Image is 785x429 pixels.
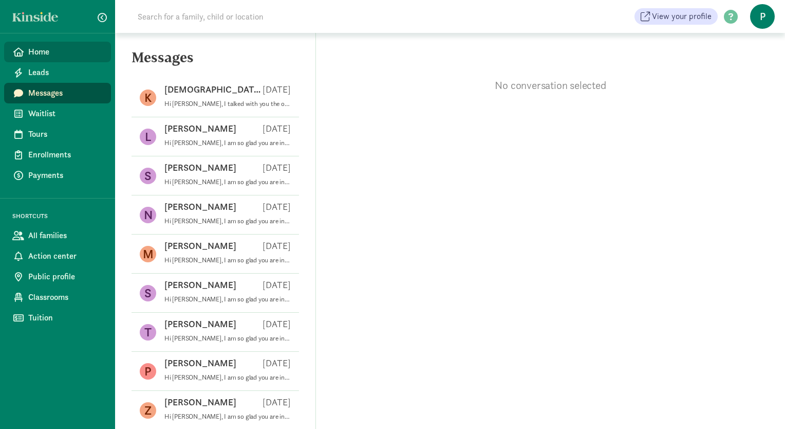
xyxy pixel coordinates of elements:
a: Waitlist [4,103,111,124]
a: View your profile [634,8,718,25]
p: Hi [PERSON_NAME], I am so glad you are interested in learning more about enrollment at [GEOGRAPHI... [164,334,291,343]
p: [PERSON_NAME] [164,201,236,213]
p: [PERSON_NAME] [164,279,236,291]
figure: K [140,90,156,106]
a: Action center [4,246,111,266]
p: [DATE] [263,318,291,330]
figure: S [140,168,156,184]
a: All families [4,225,111,246]
span: Tours [28,128,103,140]
p: [DATE] [263,279,291,291]
span: All families [28,229,103,242]
p: [PERSON_NAME] [164,162,236,174]
figure: M [140,246,156,262]
span: Enrollments [28,149,103,161]
span: View your profile [652,10,712,23]
p: [PERSON_NAME] [164,357,236,369]
p: [DATE] [263,83,291,96]
a: Public profile [4,266,111,287]
span: Classrooms [28,291,103,303]
span: P [750,4,775,29]
figure: S [140,285,156,301]
p: [PERSON_NAME] [164,122,236,135]
p: [DATE] [263,201,291,213]
p: [DATE] [263,162,291,174]
a: Enrollments [4,145,111,165]
span: Messages [28,87,103,99]
p: Hi [PERSON_NAME], I am so glad you are interested in learning more about enrollment at [GEOGRAPHI... [164,139,291,147]
p: Hi [PERSON_NAME], I am so glad you are interested in learning more about enrollment at [GEOGRAPHI... [164,256,291,264]
a: Tours [4,124,111,145]
span: Leads [28,66,103,79]
figure: Z [140,402,156,419]
a: Messages [4,83,111,103]
figure: P [140,363,156,380]
p: Hi [PERSON_NAME], I am so glad you are interested in learning more about enrollment at [GEOGRAPHI... [164,413,291,421]
figure: N [140,207,156,223]
span: Payments [28,169,103,182]
p: No conversation selected [316,78,785,93]
p: [DEMOGRAPHIC_DATA][PERSON_NAME] [164,83,263,96]
p: Hi [PERSON_NAME], I am so glad you are interested in learning more about enrollment at [GEOGRAPHI... [164,295,291,303]
p: Hi [PERSON_NAME], I am so glad you are interested in learning more about enrollment at [GEOGRAPHI... [164,217,291,225]
p: Hi [PERSON_NAME], I talked with you the other day about enrollment. We will be able to accommodat... [164,100,291,108]
input: Search for a family, child or location [132,6,420,27]
a: Tuition [4,308,111,328]
p: Hi [PERSON_NAME], I am so glad you are interested in learning more about enrollment at [GEOGRAPHI... [164,178,291,186]
p: [PERSON_NAME] [164,396,236,408]
span: Public profile [28,271,103,283]
p: Hi [PERSON_NAME], I am so glad you are interested in learning more about enrollment at [GEOGRAPHI... [164,373,291,382]
p: [DATE] [263,122,291,135]
figure: T [140,324,156,341]
a: Payments [4,165,111,186]
a: Classrooms [4,287,111,308]
a: Home [4,42,111,62]
h5: Messages [115,49,315,74]
span: Waitlist [28,108,103,120]
p: [DATE] [263,396,291,408]
p: [PERSON_NAME] [164,318,236,330]
p: [PERSON_NAME] [164,240,236,252]
figure: L [140,129,156,145]
p: [DATE] [263,357,291,369]
a: Leads [4,62,111,83]
span: Tuition [28,312,103,324]
span: Home [28,46,103,58]
span: Action center [28,250,103,262]
p: [DATE] [263,240,291,252]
